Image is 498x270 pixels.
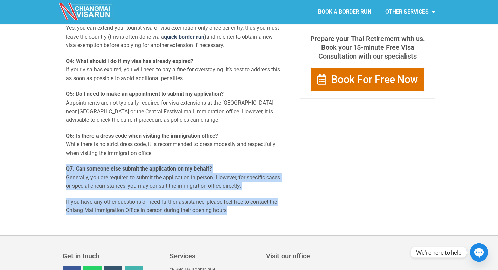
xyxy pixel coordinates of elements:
p: Prepare your Thai Retirement with us. Book your 15-minute Free Visa Consultation with our special... [307,34,428,61]
strong: Q4: What should I do if my visa has already expired? [66,58,193,64]
p: If you have any other questions or need further assistance, please feel free to contact the Chian... [66,198,283,215]
p: If your visa has expired, you will need to pay a fine for overstaying. It’s best to address this ... [66,57,283,83]
strong: ) [164,33,206,40]
strong: Q7: Can someone else submit the application on my behalf? [66,165,212,172]
strong: Q5: Do I need to make an appointment to submit my application? [66,91,224,97]
p: Generally, you are required to submit the application in person. However, for specific cases or s... [66,164,283,190]
strong: Q6: Is there a dress code when visiting the immigration office? [66,133,218,139]
nav: Menu [249,4,442,20]
a: Book For Free Now [310,67,425,92]
span: Book For Free Now [331,74,418,85]
p: While there is no strict dress code, it is recommended to dress modestly and respectfully when vi... [66,132,283,158]
a: BOOK A BORDER RUN [311,4,378,20]
p: Appointments are not typically required for visa extensions at the [GEOGRAPHIC_DATA] near [GEOGRA... [66,90,283,124]
h3: Visit our office [266,253,434,260]
p: Yes, you can extend your tourist visa or visa exemption only once per entry, thus you must leave ... [66,15,283,50]
a: OTHER SERVICES [378,4,442,20]
h3: Services [170,253,259,260]
h3: Get in touch [63,253,163,260]
a: quick border run [164,33,204,40]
